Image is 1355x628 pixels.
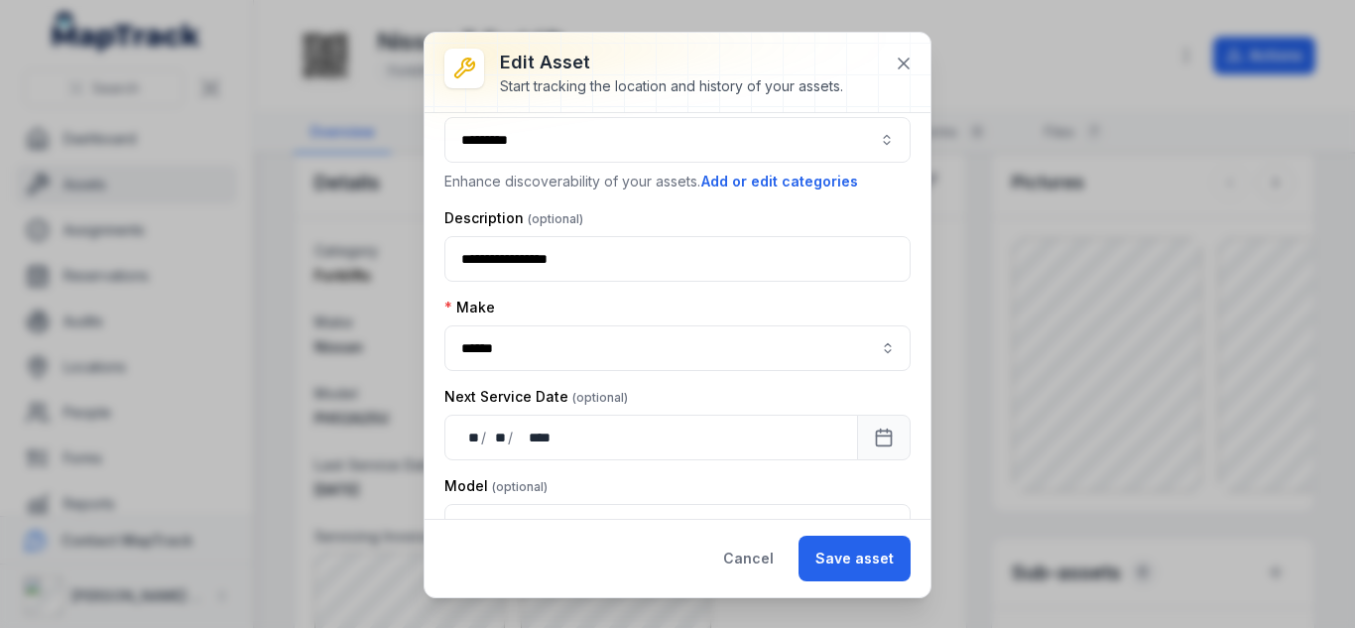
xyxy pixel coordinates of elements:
[461,428,481,447] div: day,
[444,504,911,550] input: asset-edit:cf[15485646-641d-4018-a890-10f5a66d77ec]-label
[700,171,859,192] button: Add or edit categories
[444,208,583,228] label: Description
[799,536,911,581] button: Save asset
[444,387,628,407] label: Next Service Date
[500,49,843,76] h3: Edit asset
[444,476,548,496] label: Model
[444,171,911,192] p: Enhance discoverability of your assets.
[488,428,508,447] div: month,
[706,536,791,581] button: Cancel
[508,428,515,447] div: /
[500,76,843,96] div: Start tracking the location and history of your assets.
[444,298,495,317] label: Make
[481,428,488,447] div: /
[857,415,911,460] button: Calendar
[515,428,553,447] div: year,
[444,325,911,371] input: asset-edit:cf[9e2fc107-2520-4a87-af5f-f70990c66785]-label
